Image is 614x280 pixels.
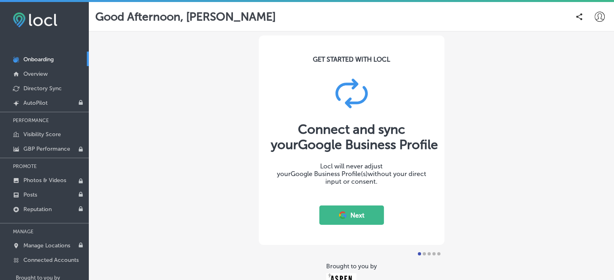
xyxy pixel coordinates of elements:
p: Overview [23,71,48,77]
p: Good Afternoon, [PERSON_NAME] [95,10,276,23]
div: Connect and sync your [271,122,432,152]
p: Reputation [23,206,52,213]
p: Connected Accounts [23,257,79,263]
p: GBP Performance [23,145,70,152]
span: Google Business Profile(s) [291,170,368,178]
button: Next [319,205,384,225]
div: GET STARTED WITH LOCL [313,56,390,63]
p: AutoPilot [23,100,48,106]
p: Manage Locations [23,242,70,249]
p: Visibility Score [23,131,61,138]
p: Onboarding [23,56,54,63]
div: Locl will never adjust your without your direct input or consent. [271,162,432,185]
span: Google Business Profile [298,137,438,152]
div: Brought to you by [326,263,377,270]
p: Posts [23,191,37,198]
p: Directory Sync [23,85,62,92]
p: Photos & Videos [23,177,66,184]
img: fda3e92497d09a02dc62c9cd864e3231.png [13,12,57,27]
